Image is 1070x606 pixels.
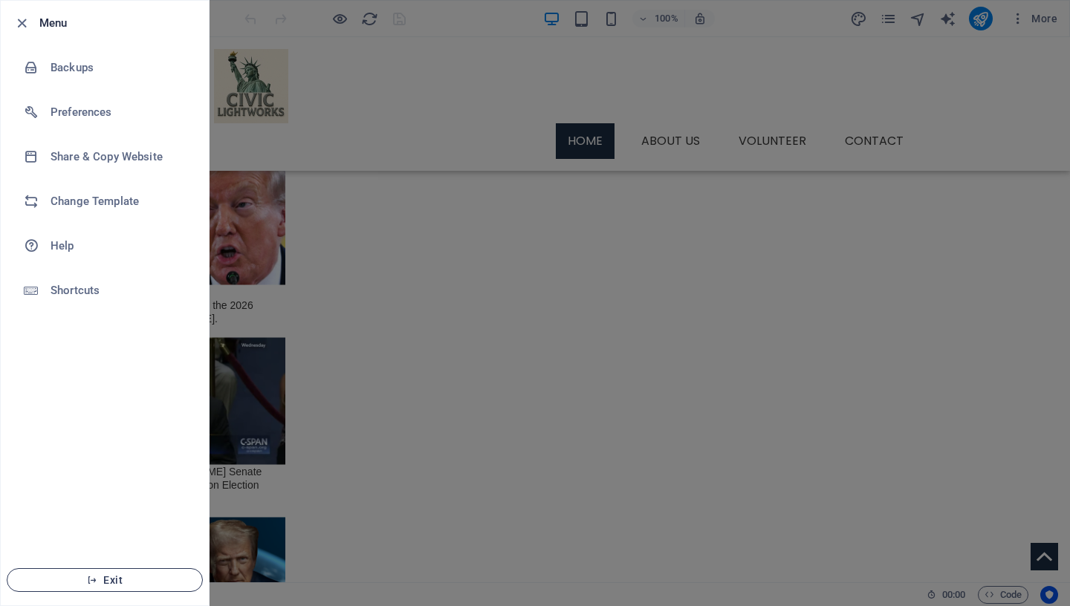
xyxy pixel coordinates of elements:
button: Exit [7,568,203,592]
h6: Menu [39,14,197,32]
h6: Shortcuts [51,281,188,299]
h6: Share & Copy Website [51,148,188,166]
h6: Backups [51,59,188,76]
span: Exit [19,574,190,586]
a: Help [1,224,209,268]
h6: Change Template [51,192,188,210]
h6: Help [51,237,188,255]
h6: Preferences [51,103,188,121]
